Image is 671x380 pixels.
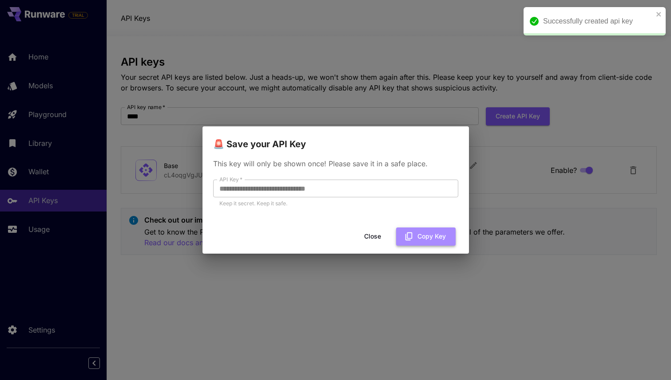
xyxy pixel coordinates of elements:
p: Keep it secret. Keep it safe. [219,199,452,208]
button: Close [353,227,393,246]
div: Successfully created api key [543,16,653,27]
label: API Key [219,176,242,183]
p: This key will only be shown once! Please save it in a safe place. [213,158,458,169]
button: Copy Key [396,227,456,246]
h2: 🚨 Save your API Key [202,126,469,151]
button: close [656,11,662,18]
